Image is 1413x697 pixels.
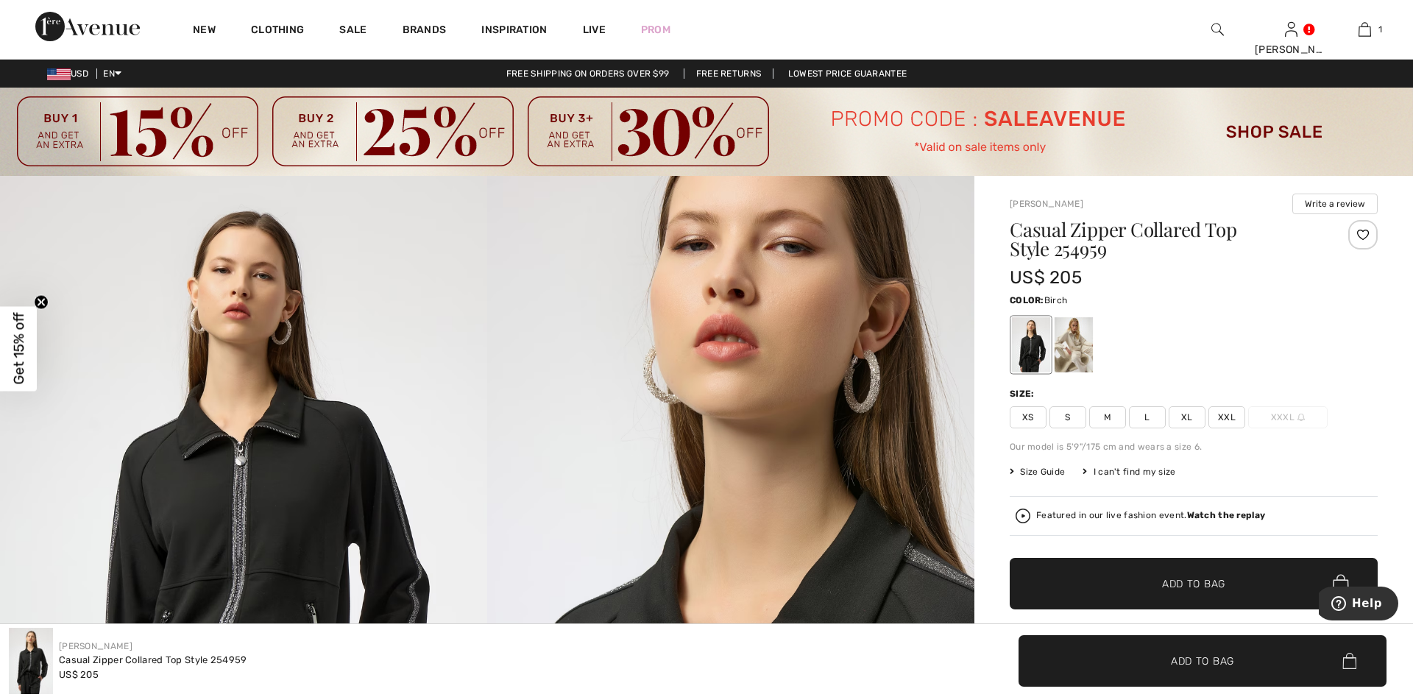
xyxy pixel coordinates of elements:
[1171,653,1234,668] span: Add to Bag
[1010,387,1038,400] div: Size:
[1016,509,1030,523] img: Watch the replay
[1010,465,1065,478] span: Size Guide
[684,68,774,79] a: Free Returns
[1248,406,1328,428] span: XXXL
[1255,42,1327,57] div: [PERSON_NAME]
[1359,21,1371,38] img: My Bag
[34,294,49,309] button: Close teaser
[481,24,547,39] span: Inspiration
[103,68,121,79] span: EN
[1292,194,1378,214] button: Write a review
[1044,295,1068,305] span: Birch
[193,24,216,39] a: New
[10,313,27,385] span: Get 15% off
[583,22,606,38] a: Live
[47,68,94,79] span: USD
[1169,406,1205,428] span: XL
[1019,635,1387,687] button: Add to Bag
[1010,440,1378,453] div: Our model is 5'9"/175 cm and wears a size 6.
[35,12,140,41] img: 1ère Avenue
[1162,576,1225,592] span: Add to Bag
[1342,653,1356,669] img: Bag.svg
[1036,511,1265,520] div: Featured in our live fashion event.
[1010,295,1044,305] span: Color:
[1012,317,1050,372] div: Black
[403,24,447,39] a: Brands
[1297,414,1305,421] img: ring-m.svg
[1129,406,1166,428] span: L
[1083,465,1175,478] div: I can't find my size
[1010,267,1082,288] span: US$ 205
[59,641,132,651] a: [PERSON_NAME]
[1328,21,1400,38] a: 1
[1319,587,1398,623] iframe: Opens a widget where you can find more information
[1055,317,1093,372] div: Birch
[1208,406,1245,428] span: XXL
[1378,23,1382,36] span: 1
[776,68,919,79] a: Lowest Price Guarantee
[1049,406,1086,428] span: S
[1010,199,1083,209] a: [PERSON_NAME]
[1211,21,1224,38] img: search the website
[1089,406,1126,428] span: M
[339,24,366,39] a: Sale
[495,68,681,79] a: Free shipping on orders over $99
[1333,574,1349,593] img: Bag.svg
[59,653,247,668] div: Casual Zipper Collared Top Style 254959
[1010,220,1317,258] h1: Casual Zipper Collared Top Style 254959
[251,24,304,39] a: Clothing
[641,22,670,38] a: Prom
[1285,22,1297,36] a: Sign In
[1285,21,1297,38] img: My Info
[9,628,53,694] img: Casual Zipper Collared Top Style 254959
[59,669,99,680] span: US$ 205
[1010,558,1378,609] button: Add to Bag
[1010,406,1047,428] span: XS
[1187,510,1266,520] strong: Watch the replay
[47,68,71,80] img: US Dollar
